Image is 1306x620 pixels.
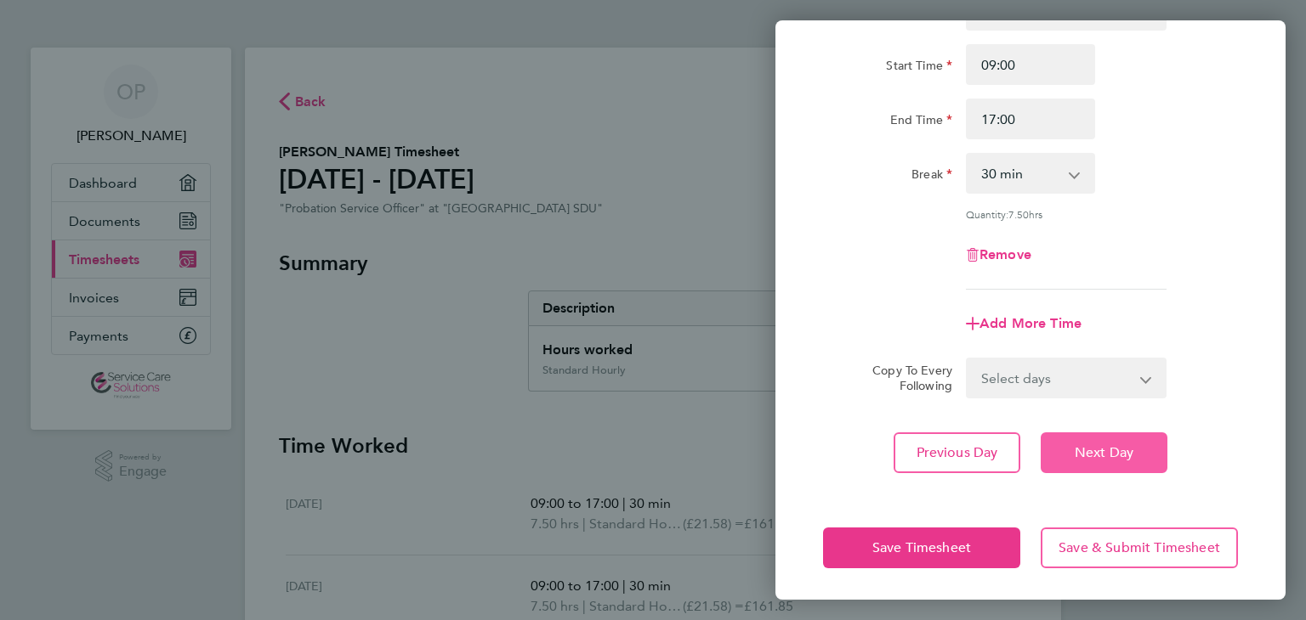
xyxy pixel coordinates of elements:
[966,317,1082,330] button: Add More Time
[979,315,1082,331] span: Add More Time
[966,207,1167,221] div: Quantity: hrs
[872,539,971,556] span: Save Timesheet
[894,432,1020,473] button: Previous Day
[886,58,952,78] label: Start Time
[1041,527,1238,568] button: Save & Submit Timesheet
[890,112,952,132] label: End Time
[1008,207,1029,221] span: 7.50
[966,99,1095,139] input: E.g. 18:00
[911,166,952,187] label: Break
[979,246,1031,262] span: Remove
[1075,444,1133,461] span: Next Day
[966,44,1095,85] input: E.g. 08:00
[1041,432,1167,473] button: Next Day
[917,444,998,461] span: Previous Day
[1059,539,1220,556] span: Save & Submit Timesheet
[859,363,952,393] label: Copy To Every Following
[966,248,1031,262] button: Remove
[823,527,1020,568] button: Save Timesheet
